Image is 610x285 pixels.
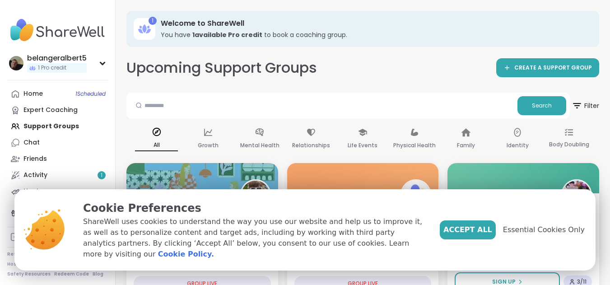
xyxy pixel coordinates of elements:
p: Identity [507,140,529,151]
div: Host [23,187,39,196]
a: Host [7,183,108,200]
a: Safety Resources [7,271,51,277]
p: All [135,140,178,151]
img: ShareWell Nav Logo [7,14,108,46]
span: Filter [572,95,599,117]
h2: Upcoming Support Groups [126,58,317,78]
a: Home1Scheduled [7,86,108,102]
button: Search [517,96,566,115]
span: Search [532,102,552,110]
h3: Welcome to ShareWell [161,19,587,28]
p: Physical Health [393,140,436,151]
div: Home [23,89,43,98]
p: Cookie Preferences [83,200,425,216]
span: Accept All [443,224,492,235]
span: Essential Cookies Only [503,224,585,235]
div: Expert Coaching [23,106,78,115]
a: Blog [93,271,103,277]
a: Friends [7,151,108,167]
a: CREATE A SUPPORT GROUP [496,58,599,77]
span: 1 Scheduled [75,90,106,98]
img: Recovery [563,181,591,209]
p: Body Doubling [549,139,589,150]
p: ShareWell uses cookies to understand the way you use our website and help us to improve it, as we... [83,216,425,260]
span: CREATE A SUPPORT GROUP [514,64,592,72]
button: Filter [572,93,599,119]
h3: You have to book a coaching group. [161,30,587,39]
a: Redeem Code [54,271,89,277]
img: ShareWell [402,181,430,209]
p: Life Events [348,140,377,151]
div: 1 [149,17,157,25]
img: Adrienne_QueenOfTheDawn [242,181,270,209]
div: Friends [23,154,47,164]
a: Activity1 [7,167,108,183]
p: Family [457,140,475,151]
b: 1 available Pro credit [192,30,262,39]
div: Chat [23,138,40,147]
div: belangeralbert5 [27,53,87,63]
a: Chat [7,135,108,151]
a: Expert Coaching [7,102,108,118]
button: Accept All [440,220,496,239]
p: Growth [198,140,219,151]
div: Activity [23,171,47,180]
img: belangeralbert5 [9,56,23,70]
span: 1 [101,172,102,179]
span: 1 Pro credit [38,64,66,72]
p: Mental Health [240,140,279,151]
a: Cookie Policy. [158,249,214,260]
p: Relationships [292,140,330,151]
